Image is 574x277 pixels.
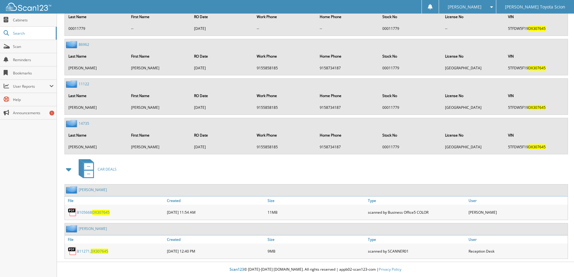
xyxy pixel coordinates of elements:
[366,235,467,244] a: Type
[128,142,190,152] td: [PERSON_NAME]
[254,142,316,152] td: 9155858185
[65,197,165,205] a: File
[317,142,379,152] td: 9158734187
[467,206,568,218] div: [PERSON_NAME]
[254,90,316,102] th: Work Phone
[505,102,567,112] td: 5TFDW5F19
[65,90,127,102] th: Last Name
[66,80,79,88] img: folder2.png
[442,63,504,73] td: [GEOGRAPHIC_DATA]
[191,90,253,102] th: RO Date
[366,206,467,218] div: scanned by Business Office5 COLOR
[266,206,367,218] div: 11MB
[128,102,190,112] td: [PERSON_NAME]
[266,245,367,257] div: 9MB
[91,249,108,254] span: DX307645
[317,11,379,23] th: Home Phone
[505,11,567,23] th: VIN
[442,142,504,152] td: [GEOGRAPHIC_DATA]
[379,63,441,73] td: 00011779
[13,31,53,36] span: Search
[77,210,110,215] a: B10566BDX307645
[165,197,266,205] a: Created
[77,249,108,254] a: B11271,DX307645
[6,3,51,11] img: scan123-logo-white.svg
[65,50,127,62] th: Last Name
[505,24,567,33] td: 5TFDW5F19
[13,84,49,89] span: User Reports
[191,142,253,152] td: [DATE]
[65,11,127,23] th: Last Name
[13,71,54,76] span: Bookmarks
[379,267,401,272] a: Privacy Policy
[528,105,546,110] span: DX307645
[266,235,367,244] a: Size
[505,142,567,152] td: 5TFDW5F19
[13,110,54,115] span: Announcements
[366,197,467,205] a: Type
[128,90,190,102] th: First Name
[442,129,504,141] th: License No
[467,197,568,205] a: User
[317,90,379,102] th: Home Phone
[442,24,504,33] td: --
[442,102,504,112] td: [GEOGRAPHIC_DATA]
[254,63,316,73] td: 9155858185
[448,5,481,9] span: [PERSON_NAME]
[13,17,54,23] span: Cabinets
[254,50,316,62] th: Work Phone
[191,63,253,73] td: [DATE]
[191,102,253,112] td: [DATE]
[79,187,107,192] a: [PERSON_NAME]
[505,5,565,9] span: [PERSON_NAME] Toyota Scion
[254,11,316,23] th: Work Phone
[128,63,190,73] td: [PERSON_NAME]
[65,129,127,141] th: Last Name
[505,129,567,141] th: VIN
[65,142,127,152] td: [PERSON_NAME]
[79,81,89,87] a: 11122
[442,50,504,62] th: License No
[13,97,54,102] span: Help
[379,50,441,62] th: Stock No
[528,65,546,71] span: DX307645
[79,226,107,231] a: [PERSON_NAME]
[65,235,165,244] a: File
[379,90,441,102] th: Stock No
[13,57,54,62] span: Reminders
[467,245,568,257] div: Reception Desk
[191,24,253,33] td: [DATE]
[528,26,546,31] span: DX307645
[128,11,190,23] th: First Name
[165,206,266,218] div: [DATE] 11:54 AM
[366,245,467,257] div: scanned by SCANNER01
[230,267,244,272] span: Scan123
[57,262,574,277] div: © [DATE]-[DATE] [DOMAIN_NAME]. All rights reserved | appb02-scan123-com |
[442,90,504,102] th: License No
[49,111,54,115] div: 1
[75,157,117,181] a: CAR DEALS
[317,63,379,73] td: 9158734187
[79,121,89,126] a: 14735
[65,102,127,112] td: [PERSON_NAME]
[379,142,441,152] td: 00011779
[165,235,266,244] a: Created
[128,24,190,33] td: --
[66,120,79,127] img: folder2.png
[317,102,379,112] td: 9158734187
[92,210,110,215] span: DX307645
[379,102,441,112] td: 00011779
[65,63,127,73] td: [PERSON_NAME]
[165,245,266,257] div: [DATE] 12:40 PM
[266,197,367,205] a: Size
[379,129,441,141] th: Stock No
[128,50,190,62] th: First Name
[65,24,127,33] td: 00011779
[505,50,567,62] th: VIN
[379,11,441,23] th: Stock No
[191,50,253,62] th: RO Date
[68,208,77,217] img: PDF.png
[254,102,316,112] td: 9155858185
[528,144,546,150] span: DX307645
[505,63,567,73] td: 5TFDW5F19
